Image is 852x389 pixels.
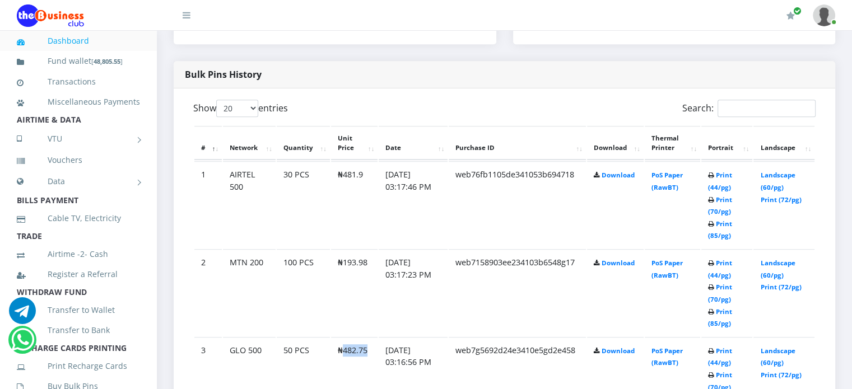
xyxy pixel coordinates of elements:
[17,353,140,379] a: Print Recharge Cards
[682,100,816,117] label: Search:
[17,241,140,267] a: Airtime -2- Cash
[17,261,140,287] a: Register a Referral
[91,57,123,65] small: [ ]
[379,161,448,248] td: [DATE] 03:17:46 PM
[760,371,801,379] a: Print (72/pg)
[449,161,586,248] td: web76fb1105de341053b694718
[760,259,795,279] a: Landscape (60/pg)
[708,307,732,328] a: Print (85/pg)
[708,259,732,279] a: Print (44/pg)
[17,147,140,173] a: Vouchers
[17,125,140,153] a: VTU
[651,346,683,367] a: PoS Paper (RawBT)
[9,306,36,324] a: Chat for support
[17,297,140,323] a: Transfer to Wallet
[813,4,835,26] img: User
[194,161,222,248] td: 1
[701,126,753,161] th: Portrait: activate to sort column ascending
[17,4,84,27] img: Logo
[718,100,816,117] input: Search:
[708,283,732,303] a: Print (70/pg)
[379,126,448,161] th: Date: activate to sort column ascending
[379,249,448,336] td: [DATE] 03:17:23 PM
[760,346,795,367] a: Landscape (60/pg)
[277,161,330,248] td: 30 PCS
[645,126,700,161] th: Thermal Printer: activate to sort column ascending
[587,126,644,161] th: Download: activate to sort column ascending
[277,126,330,161] th: Quantity: activate to sort column ascending
[17,167,140,195] a: Data
[760,195,801,204] a: Print (72/pg)
[708,195,732,216] a: Print (70/pg)
[753,126,814,161] th: Landscape: activate to sort column ascending
[17,317,140,343] a: Transfer to Bank
[193,100,288,117] label: Show entries
[194,126,222,161] th: #: activate to sort column descending
[94,57,120,65] b: 48,805.55
[17,89,140,115] a: Miscellaneous Payments
[11,335,34,353] a: Chat for support
[760,171,795,191] a: Landscape (60/pg)
[602,171,635,179] a: Download
[793,7,802,15] span: Renew/Upgrade Subscription
[223,126,276,161] th: Network: activate to sort column ascending
[331,161,378,248] td: ₦481.9
[223,161,276,248] td: AIRTEL 500
[760,283,801,291] a: Print (72/pg)
[331,126,378,161] th: Unit Price: activate to sort column ascending
[651,259,683,279] a: PoS Paper (RawBT)
[17,69,140,95] a: Transactions
[651,171,683,191] a: PoS Paper (RawBT)
[17,205,140,231] a: Cable TV, Electricity
[708,219,732,240] a: Print (85/pg)
[216,100,258,117] select: Showentries
[449,126,586,161] th: Purchase ID: activate to sort column ascending
[277,249,330,336] td: 100 PCS
[449,249,586,336] td: web7158903ee234103b6548g17
[17,48,140,74] a: Fund wallet[48,805.55]
[194,249,222,336] td: 2
[708,171,732,191] a: Print (44/pg)
[602,346,635,355] a: Download
[331,249,378,336] td: ₦193.98
[185,68,262,81] strong: Bulk Pins History
[708,346,732,367] a: Print (44/pg)
[17,28,140,54] a: Dashboard
[602,259,635,267] a: Download
[223,249,276,336] td: MTN 200
[786,11,795,20] i: Renew/Upgrade Subscription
